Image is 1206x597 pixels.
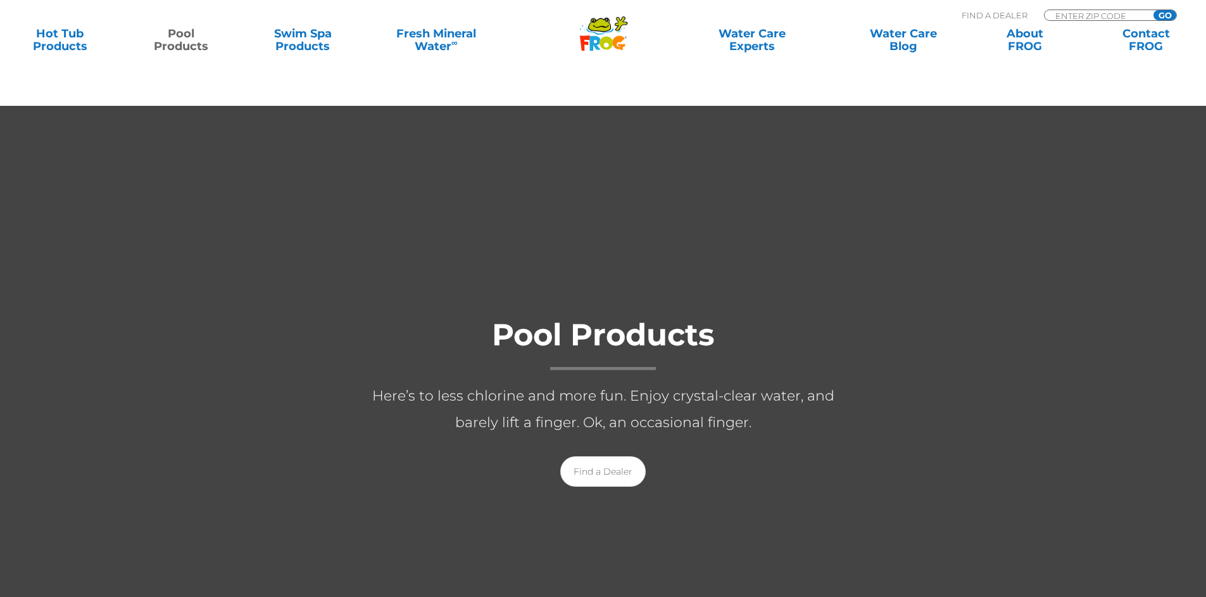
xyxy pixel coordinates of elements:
a: Water CareBlog [856,27,950,53]
p: Find A Dealer [962,10,1027,21]
a: Find a Dealer [560,456,646,487]
sup: ∞ [451,37,458,48]
p: Here’s to less chlorine and more fun. Enjoy crystal-clear water, and barely lift a finger. Ok, an... [350,383,857,436]
a: Swim SpaProducts [256,27,350,53]
a: Water CareExperts [675,27,829,53]
a: ContactFROG [1099,27,1193,53]
h1: Pool Products [350,318,857,370]
a: AboutFROG [977,27,1072,53]
input: GO [1153,10,1176,20]
input: Zip Code Form [1054,10,1140,21]
a: Hot TubProducts [13,27,107,53]
a: Fresh MineralWater∞ [377,27,495,53]
a: PoolProducts [134,27,229,53]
